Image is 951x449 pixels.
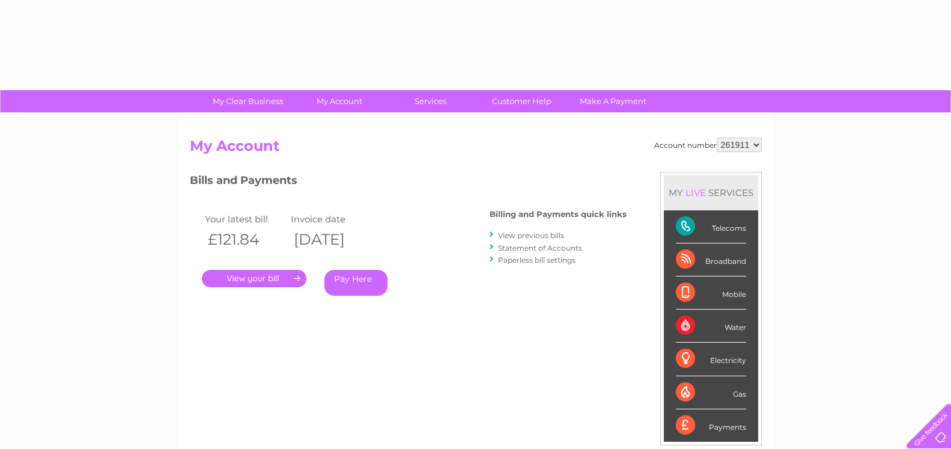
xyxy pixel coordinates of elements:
[324,270,387,296] a: Pay Here
[498,255,576,264] a: Paperless bill settings
[676,310,746,343] div: Water
[676,376,746,409] div: Gas
[654,138,762,152] div: Account number
[190,138,762,160] h2: My Account
[202,227,288,252] th: £121.84
[490,210,627,219] h4: Billing and Payments quick links
[472,90,571,112] a: Customer Help
[676,276,746,310] div: Mobile
[498,231,564,240] a: View previous bills
[381,90,480,112] a: Services
[202,211,288,227] td: Your latest bill
[664,176,758,210] div: MY SERVICES
[288,211,374,227] td: Invoice date
[564,90,663,112] a: Make A Payment
[676,409,746,442] div: Payments
[498,243,582,252] a: Statement of Accounts
[676,210,746,243] div: Telecoms
[683,187,708,198] div: LIVE
[198,90,297,112] a: My Clear Business
[202,270,306,287] a: .
[290,90,389,112] a: My Account
[676,343,746,376] div: Electricity
[190,172,627,193] h3: Bills and Payments
[288,227,374,252] th: [DATE]
[676,243,746,276] div: Broadband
